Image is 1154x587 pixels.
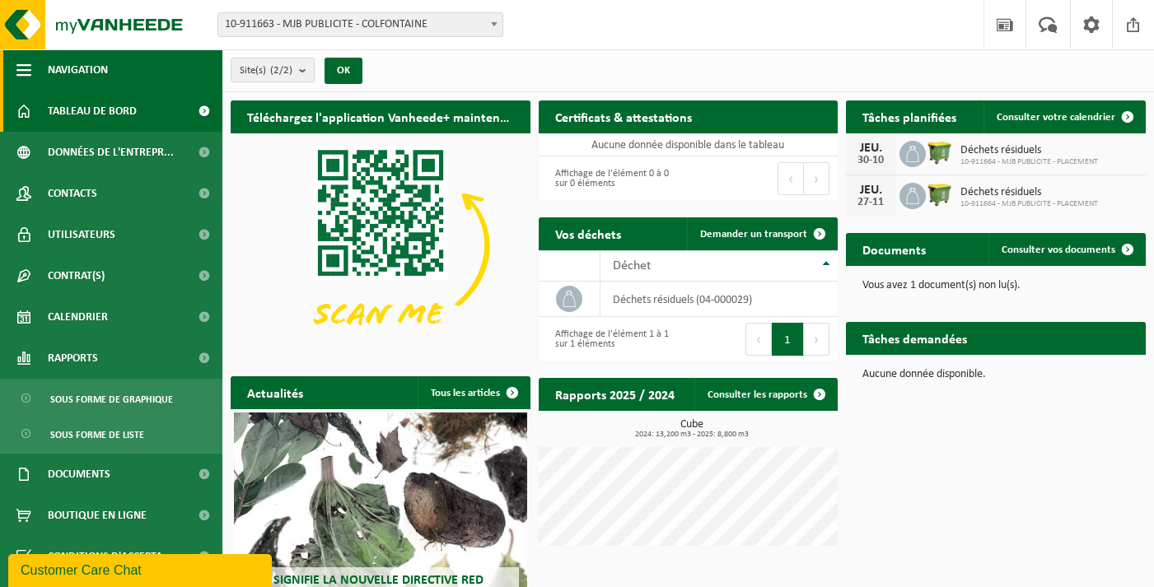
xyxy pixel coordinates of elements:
[613,259,651,273] span: Déchet
[418,376,529,409] a: Tous les articles
[48,495,147,536] span: Boutique en ligne
[231,100,530,133] h2: Téléchargez l'application Vanheede+ maintenant!
[48,338,98,379] span: Rapports
[231,376,320,408] h2: Actualités
[48,255,105,296] span: Contrat(s)
[539,133,839,156] td: Aucune donnée disponible dans le tableau
[539,378,691,410] h2: Rapports 2025 / 2024
[48,536,172,577] span: Conditions d'accepta...
[862,369,1129,380] p: Aucune donnée disponible.
[48,132,174,173] span: Données de l'entrepr...
[854,142,887,155] div: JEU.
[862,280,1129,291] p: Vous avez 1 document(s) non lu(s).
[960,186,1098,199] span: Déchets résiduels
[960,157,1098,167] span: 10-911664 - MJB PUBLICITE - PLACEMENT
[846,100,973,133] h2: Tâches planifiées
[694,378,836,411] a: Consulter les rapports
[231,133,530,358] img: Download de VHEPlus App
[854,155,887,166] div: 30-10
[50,384,173,415] span: Sous forme de graphique
[270,65,292,76] count: (2/2)
[804,323,829,356] button: Next
[745,323,772,356] button: Previous
[217,12,503,37] span: 10-911663 - MJB PUBLICITE - COLFONTAINE
[778,162,804,195] button: Previous
[240,58,292,83] span: Site(s)
[700,229,807,240] span: Demander un transport
[48,49,108,91] span: Navigation
[772,323,804,356] button: 1
[846,322,983,354] h2: Tâches demandées
[48,173,97,214] span: Contacts
[48,91,137,132] span: Tableau de bord
[547,161,680,197] div: Affichage de l'élément 0 à 0 sur 0 éléments
[547,419,839,439] h3: Cube
[48,214,115,255] span: Utilisateurs
[218,13,502,36] span: 10-911663 - MJB PUBLICITE - COLFONTAINE
[547,431,839,439] span: 2024: 13,200 m3 - 2025: 8,800 m3
[539,100,708,133] h2: Certificats & attestations
[325,58,362,84] button: OK
[4,418,218,450] a: Sous forme de liste
[547,321,680,357] div: Affichage de l'élément 1 à 1 sur 1 éléments
[854,184,887,197] div: JEU.
[997,112,1115,123] span: Consulter votre calendrier
[50,419,144,450] span: Sous forme de liste
[926,138,954,166] img: WB-1100-HPE-GN-51
[687,217,836,250] a: Demander un transport
[600,282,838,317] td: déchets résiduels (04-000029)
[804,162,829,195] button: Next
[926,180,954,208] img: WB-1100-HPE-GN-51
[4,383,218,414] a: Sous forme de graphique
[1002,245,1115,255] span: Consulter vos documents
[988,233,1144,266] a: Consulter vos documents
[960,199,1098,209] span: 10-911664 - MJB PUBLICITE - PLACEMENT
[846,233,942,265] h2: Documents
[8,551,275,587] iframe: chat widget
[983,100,1144,133] a: Consulter votre calendrier
[539,217,638,249] h2: Vos déchets
[48,296,108,338] span: Calendrier
[231,58,315,82] button: Site(s)(2/2)
[854,197,887,208] div: 27-11
[960,144,1098,157] span: Déchets résiduels
[48,454,110,495] span: Documents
